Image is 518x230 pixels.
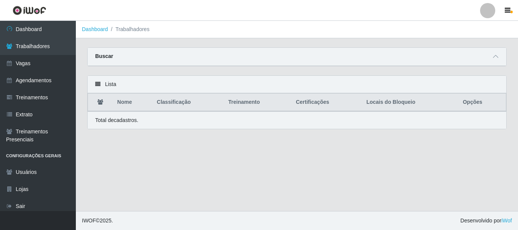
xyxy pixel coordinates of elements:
nav: breadcrumb [76,21,518,38]
a: iWof [501,217,512,224]
strong: Buscar [95,53,113,59]
p: Total de cadastros. [95,116,138,124]
a: Dashboard [82,26,108,32]
th: Opções [458,94,506,111]
span: Desenvolvido por [460,217,512,225]
span: © 2025 . [82,217,113,225]
th: Locais do Bloqueio [362,94,458,111]
div: Lista [88,76,506,93]
img: CoreUI Logo [13,6,46,15]
span: IWOF [82,217,96,224]
th: Nome [113,94,152,111]
th: Treinamento [224,94,291,111]
th: Certificações [291,94,362,111]
th: Classificação [152,94,224,111]
li: Trabalhadores [108,25,150,33]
